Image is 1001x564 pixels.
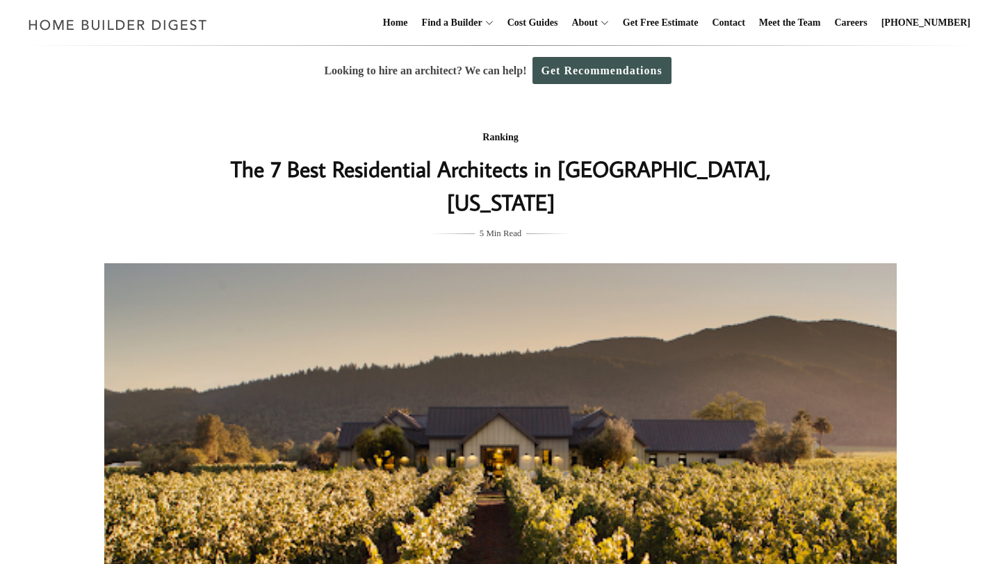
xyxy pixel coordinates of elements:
[876,1,976,45] a: [PHONE_NUMBER]
[482,132,518,142] a: Ranking
[566,1,597,45] a: About
[223,152,778,219] h1: The 7 Best Residential Architects in [GEOGRAPHIC_DATA], [US_STATE]
[377,1,414,45] a: Home
[706,1,750,45] a: Contact
[480,226,521,241] span: 5 Min Read
[532,57,672,84] a: Get Recommendations
[829,1,873,45] a: Careers
[502,1,564,45] a: Cost Guides
[754,1,827,45] a: Meet the Team
[22,11,213,38] img: Home Builder Digest
[617,1,704,45] a: Get Free Estimate
[416,1,482,45] a: Find a Builder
